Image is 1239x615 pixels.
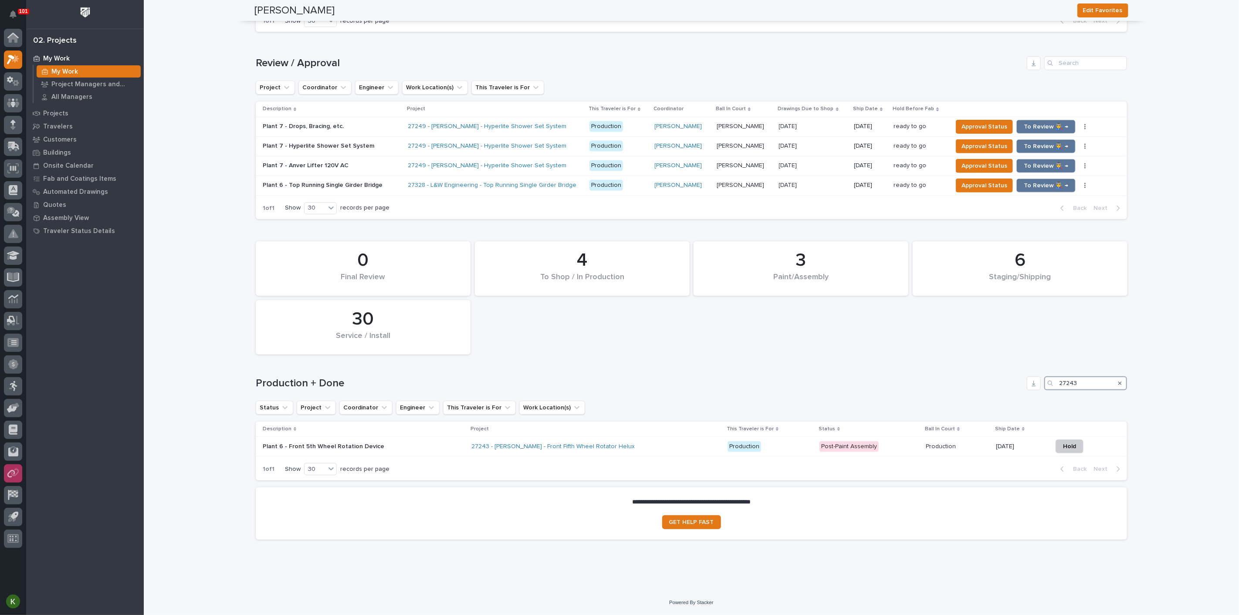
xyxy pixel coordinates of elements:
p: 1 of 1 [256,198,281,219]
p: Onsite Calendar [43,162,94,170]
a: 27243 - [PERSON_NAME] - Front Fifth Wheel Rotator Helux [471,443,635,450]
p: [DATE] [996,443,1045,450]
button: Work Location(s) [402,81,468,95]
button: Approval Status [956,120,1013,134]
button: Hold [1056,439,1083,453]
span: Back [1068,465,1087,473]
p: Projects [43,110,68,118]
div: Search [1044,56,1127,70]
span: To Review 👨‍🏭 → [1024,161,1068,171]
h1: Review / Approval [256,57,1023,70]
button: Approval Status [956,179,1013,193]
p: [PERSON_NAME] [717,160,766,169]
p: [DATE] [854,162,887,169]
button: Project [297,401,336,415]
tr: Plant 6 - Front 5th Wheel Rotation Device27243 - [PERSON_NAME] - Front Fifth Wheel Rotator Helux ... [256,437,1127,456]
p: Plant 7 - Hyperlite Shower Set System [263,141,376,150]
a: 27249 - [PERSON_NAME] - Hyperlite Shower Set System [408,123,566,130]
span: To Review 👨‍🏭 → [1024,122,1068,132]
a: [PERSON_NAME] [655,142,702,150]
p: [PERSON_NAME] [717,180,766,189]
p: [DATE] [779,121,799,130]
span: Approval Status [961,122,1007,132]
p: Plant 7 - Drops, Bracing, etc. [263,121,345,130]
button: To Review 👨‍🏭 → [1016,139,1076,153]
button: Next [1090,465,1127,473]
input: Search [1044,376,1127,390]
div: Notifications101 [11,10,22,24]
a: Traveler Status Details [26,224,144,237]
button: This Traveler is For [471,81,544,95]
div: Staging/Shipping [928,273,1113,291]
p: Project [471,424,489,434]
button: Edit Favorites [1077,3,1128,17]
p: [DATE] [854,182,887,189]
p: Hold Before Fab [893,104,934,114]
p: 1 of 1 [256,10,281,32]
a: [PERSON_NAME] [655,123,702,130]
p: Ball In Court [716,104,746,114]
p: Plant 6 - Front 5th Wheel Rotation Device [263,443,415,450]
div: Production [589,160,623,171]
a: Projects [26,107,144,120]
span: Edit Favorites [1083,5,1123,16]
button: To Review 👨‍🏭 → [1016,159,1076,173]
p: All Managers [51,93,92,101]
p: Ship Date [853,104,878,114]
tr: Plant 6 - Top Running Single Girder BridgePlant 6 - Top Running Single Girder Bridge 27328 - L&W ... [256,176,1127,195]
button: To Review 👨‍🏭 → [1016,120,1076,134]
img: Workspace Logo [77,4,93,20]
span: Hold [1063,441,1076,452]
div: 4 [490,250,675,271]
a: Customers [26,133,144,146]
p: [PERSON_NAME] [717,121,766,130]
button: Approval Status [956,139,1013,153]
h1: Production + Done [256,377,1023,390]
p: Drawings Due to Shop [778,104,834,114]
p: Project Managers and Engineers [51,81,137,88]
button: users-avatar [4,592,22,611]
a: Automated Drawings [26,185,144,198]
span: Next [1093,465,1113,473]
button: Coordinator [298,81,352,95]
a: Project Managers and Engineers [34,78,144,90]
p: Fab and Coatings Items [43,175,116,183]
p: Show [285,204,301,212]
p: [DATE] [854,123,887,130]
p: Project [407,104,425,114]
button: Project [256,81,295,95]
button: Status [256,401,293,415]
span: Back [1068,17,1087,25]
div: 02. Projects [33,36,77,46]
div: 30 [305,203,325,213]
p: ready to go [894,121,928,130]
div: Service / Install [271,331,456,350]
a: Travelers [26,120,144,133]
div: 30 [305,17,325,26]
tr: Plant 7 - Hyperlite Shower Set SystemPlant 7 - Hyperlite Shower Set System 27249 - [PERSON_NAME] ... [256,136,1127,156]
span: Approval Status [961,180,1007,191]
div: Production [589,121,623,132]
button: This Traveler is For [443,401,516,415]
button: Approval Status [956,159,1013,173]
button: Coordinator [339,401,393,415]
div: Paint/Assembly [708,273,894,291]
p: This Traveler is For [727,424,774,434]
span: Next [1093,17,1113,25]
button: Back [1053,465,1090,473]
a: 27249 - [PERSON_NAME] - Hyperlite Shower Set System [408,162,566,169]
p: Assembly View [43,214,89,222]
a: All Managers [34,91,144,103]
p: Ship Date [995,424,1020,434]
span: Approval Status [961,141,1007,152]
p: My Work [51,68,78,76]
p: ready to go [894,141,928,150]
p: records per page [340,204,389,212]
p: Coordinator [654,104,684,114]
p: [DATE] [779,180,799,189]
tr: Plant 7 - Drops, Bracing, etc.Plant 7 - Drops, Bracing, etc. 27249 - [PERSON_NAME] - Hyperlite Sh... [256,117,1127,136]
div: 0 [271,250,456,271]
a: Assembly View [26,211,144,224]
div: 30 [305,465,325,474]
